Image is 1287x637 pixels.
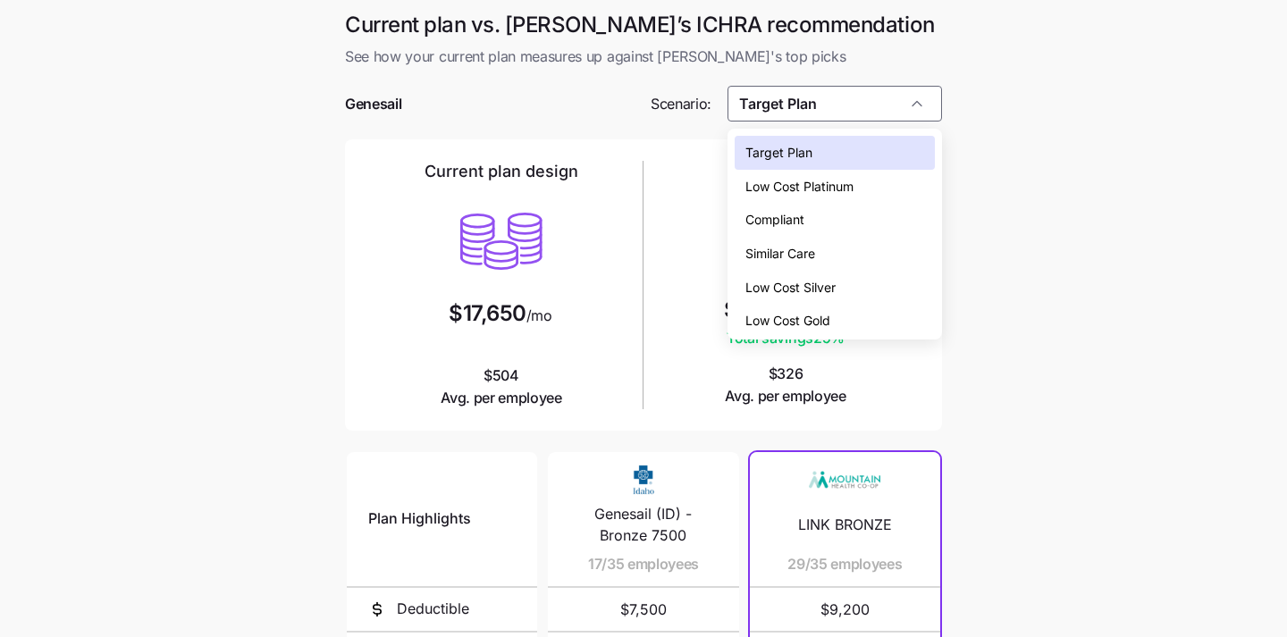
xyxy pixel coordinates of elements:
span: Plan Highlights [368,507,471,530]
img: Carrier [608,463,679,497]
span: Genesail (ID) - Bronze 7500 [569,503,717,548]
span: 29/35 employees [787,553,902,575]
h2: Current plan design [425,161,578,182]
span: $9,200 [771,588,919,631]
span: $326 [725,363,846,407]
span: Deductible [397,598,469,620]
img: Carrier [809,463,880,497]
span: $7,500 [569,588,717,631]
span: Genesail [345,93,401,115]
span: Scenario: [651,93,711,115]
span: $504 [441,365,562,409]
span: Low Cost Gold [745,311,830,331]
span: $17,650 [449,303,526,324]
span: Avg. per employee [725,385,846,407]
span: Similar Care [745,244,815,264]
span: 17/35 employees [588,553,699,575]
span: Total savings 25 % [724,327,847,349]
span: $13,276 [724,299,803,321]
span: See how your current plan measures up against [PERSON_NAME]'s top picks [345,46,942,68]
span: LINK BRONZE [798,514,892,536]
span: Target Plan [745,143,812,163]
span: Compliant [745,210,804,230]
h1: Current plan vs. [PERSON_NAME]’s ICHRA recommendation [345,11,942,38]
span: Low Cost Platinum [745,177,854,197]
span: Avg. per employee [441,387,562,409]
span: /mo [526,308,552,323]
span: Low Cost Silver [745,278,836,298]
